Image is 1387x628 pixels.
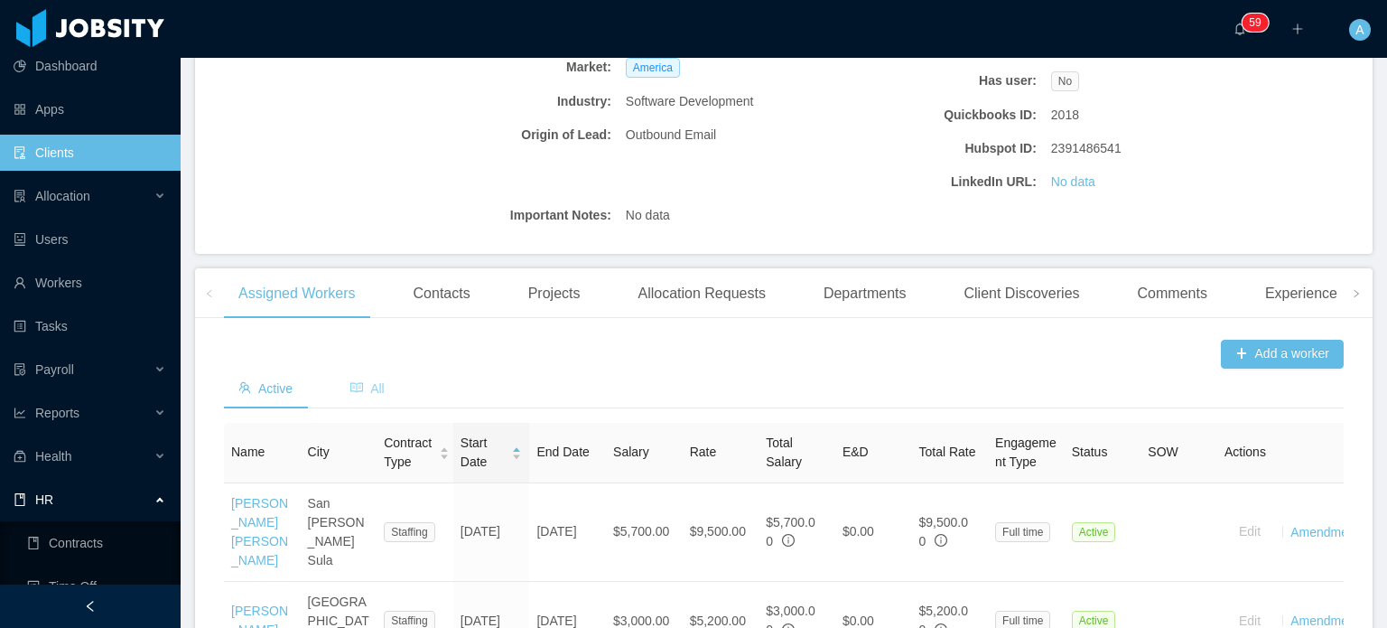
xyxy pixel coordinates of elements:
[1051,106,1079,125] span: 2018
[1291,23,1304,35] i: icon: plus
[1290,524,1364,539] a: Amendments
[14,265,166,301] a: icon: userWorkers
[413,92,611,111] b: Industry:
[1051,173,1095,192] a: No data
[14,190,26,202] i: icon: solution
[238,381,293,396] span: Active
[918,515,968,548] span: $9,500.00
[1224,518,1275,547] button: Edit
[14,135,166,171] a: icon: auditClients
[461,434,505,472] span: Start Date
[301,483,377,582] td: San [PERSON_NAME] Sula
[766,515,815,548] span: $5,700.00
[413,58,611,77] b: Market:
[838,71,1037,90] b: Has user:
[949,268,1094,319] div: Client Discoveries
[1051,71,1079,91] span: No
[623,268,779,319] div: Allocation Requests
[626,58,680,78] span: America
[1123,268,1222,319] div: Comments
[14,493,26,506] i: icon: book
[35,406,79,420] span: Reports
[529,483,606,582] td: [DATE]
[1072,445,1108,459] span: Status
[1233,23,1246,35] i: icon: bell
[440,452,450,457] i: icon: caret-down
[613,445,649,459] span: Salary
[626,92,754,111] span: Software Development
[995,436,1057,469] span: Engagement Type
[1352,289,1361,298] i: icon: right
[838,106,1037,125] b: Quickbooks ID:
[350,381,385,396] span: All
[1255,14,1261,32] p: 9
[1072,522,1116,542] span: Active
[626,126,716,145] span: Outbound Email
[842,614,874,628] span: $0.00
[231,496,288,567] a: [PERSON_NAME] [PERSON_NAME]
[512,445,522,451] i: icon: caret-up
[440,445,450,451] i: icon: caret-up
[384,434,432,472] span: Contract Type
[1224,445,1266,459] span: Actions
[308,445,330,459] span: City
[14,363,26,376] i: icon: file-protect
[350,381,363,394] i: icon: read
[512,452,522,457] i: icon: caret-down
[606,483,683,582] td: $5,700.00
[27,525,166,561] a: icon: bookContracts
[14,221,166,258] a: icon: robotUsers
[838,173,1037,192] b: LinkedIn URL:
[413,206,611,225] b: Important Notes:
[838,139,1037,158] b: Hubspot ID:
[231,445,265,459] span: Name
[1249,14,1255,32] p: 5
[690,445,717,459] span: Rate
[782,534,795,547] span: info-circle
[766,436,802,469] span: Total Salary
[1290,614,1364,628] a: Amendments
[842,445,869,459] span: E&D
[439,445,450,457] div: Sort
[453,483,530,582] td: [DATE]
[1051,139,1122,158] span: 2391486541
[27,568,166,605] a: icon: profileTime Off
[536,445,589,459] span: End Date
[14,91,166,127] a: icon: appstoreApps
[14,450,26,463] i: icon: medicine-box
[14,308,166,344] a: icon: profileTasks
[511,445,522,457] div: Sort
[399,268,485,319] div: Contacts
[842,524,874,539] span: $0.00
[1251,268,1352,319] div: Experience
[1242,14,1268,32] sup: 59
[1355,19,1364,41] span: A
[205,289,214,298] i: icon: left
[626,206,670,225] span: No data
[1148,445,1178,459] span: SOW
[35,449,71,464] span: Health
[14,407,26,419] i: icon: line-chart
[995,522,1050,542] span: Full time
[35,362,74,377] span: Payroll
[809,268,921,319] div: Departments
[35,189,90,203] span: Allocation
[238,381,251,394] i: icon: team
[918,445,975,459] span: Total Rate
[683,483,759,582] td: $9,500.00
[224,268,370,319] div: Assigned Workers
[35,492,53,507] span: HR
[1221,340,1344,369] button: icon: plusAdd a worker
[384,522,434,542] span: Staffing
[935,534,947,547] span: info-circle
[14,48,166,84] a: icon: pie-chartDashboard
[514,268,595,319] div: Projects
[413,126,611,145] b: Origin of Lead:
